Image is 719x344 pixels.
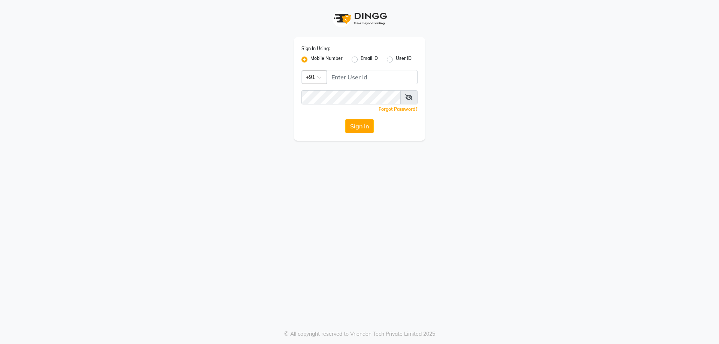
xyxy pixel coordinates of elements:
img: logo1.svg [330,7,389,30]
label: Mobile Number [310,55,343,64]
label: User ID [396,55,412,64]
button: Sign In [345,119,374,133]
label: Sign In Using: [301,45,330,52]
input: Username [327,70,418,84]
label: Email ID [361,55,378,64]
input: Username [301,90,401,104]
a: Forgot Password? [379,106,418,112]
